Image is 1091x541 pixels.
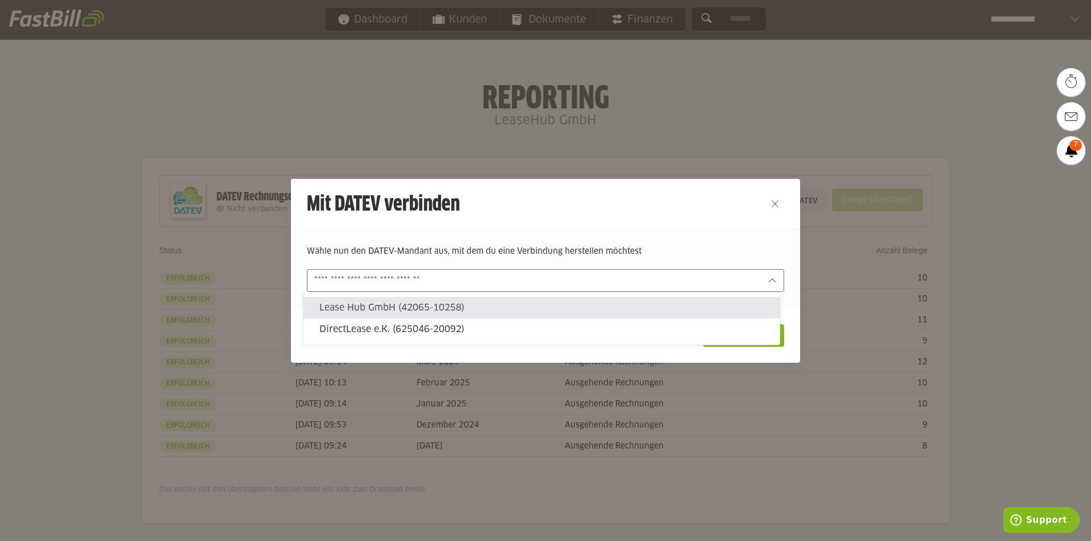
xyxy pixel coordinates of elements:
[1057,136,1085,165] a: 7
[1003,507,1080,535] iframe: Öffnet ein Widget, in dem Sie weitere Informationen finden
[307,245,784,258] p: Wähle nun den DATEV-Mandant aus, mit dem du eine Verbindung herstellen möchtest
[303,297,780,318] sl-option: Lease Hub GmbH (42065-10258)
[303,318,780,340] sl-option: DirectLease e.K. (625046-20092)
[1069,140,1082,151] span: 7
